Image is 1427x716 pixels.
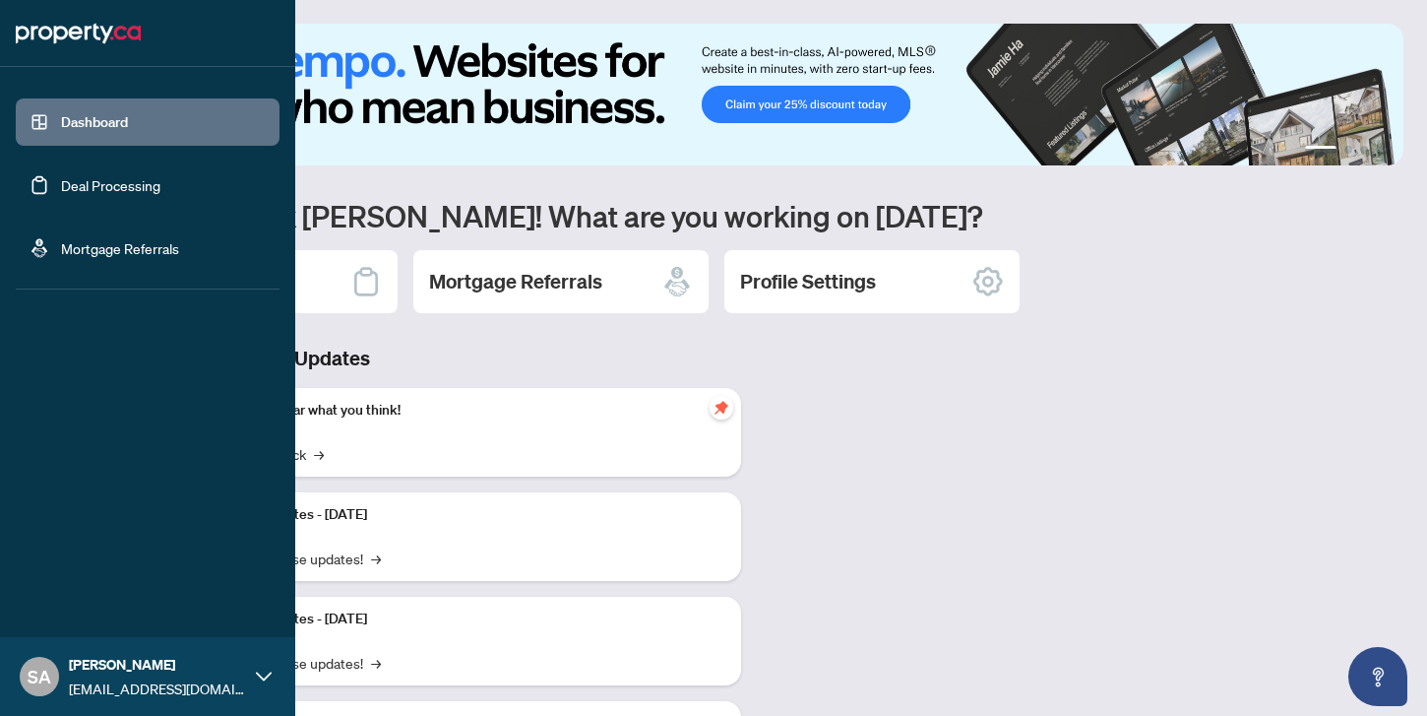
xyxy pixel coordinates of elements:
[1376,146,1384,154] button: 4
[61,176,160,194] a: Deal Processing
[102,345,741,372] h3: Brokerage & Industry Updates
[61,113,128,131] a: Dashboard
[16,18,141,49] img: logo
[371,652,381,674] span: →
[102,24,1403,165] img: Slide 0
[1344,146,1352,154] button: 2
[69,678,246,699] span: [EMAIL_ADDRESS][DOMAIN_NAME]
[61,239,179,257] a: Mortgage Referrals
[207,400,725,422] p: We want to hear what you think!
[1348,647,1407,706] button: Open asap
[710,396,733,420] span: pushpin
[740,268,876,295] h2: Profile Settings
[207,609,725,630] p: Platform Updates - [DATE]
[207,504,725,526] p: Platform Updates - [DATE]
[28,663,51,690] span: SA
[1360,146,1368,154] button: 3
[429,268,602,295] h2: Mortgage Referrals
[69,654,246,676] span: [PERSON_NAME]
[371,548,381,569] span: →
[1305,146,1336,154] button: 1
[314,443,324,465] span: →
[102,197,1403,234] h1: Welcome back [PERSON_NAME]! What are you working on [DATE]?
